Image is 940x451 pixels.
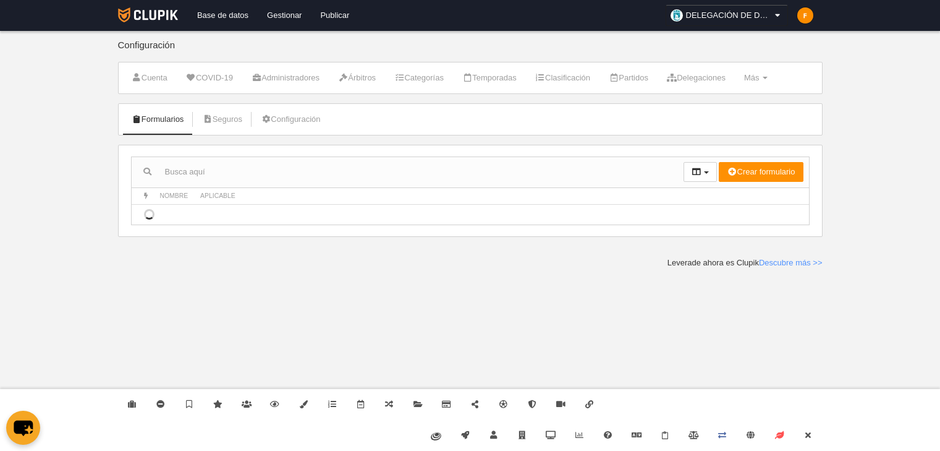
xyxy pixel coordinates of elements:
button: Crear formulario [719,162,803,182]
a: Categorías [387,69,451,87]
a: Más [737,69,774,87]
span: Más [744,73,760,82]
span: DELEGACIÓN DE DEPORTES AYUNTAMIENTO DE [GEOGRAPHIC_DATA] [686,9,773,22]
a: Cuenta [125,69,174,87]
a: Configuración [254,110,327,129]
a: Descubre más >> [759,258,823,267]
div: Configuración [118,40,823,62]
a: Temporadas [455,69,523,87]
img: OaW5YbJxXZzo.30x30.jpg [671,9,683,22]
img: Clupik [118,7,178,22]
a: Árbitros [331,69,383,87]
a: Formularios [125,110,191,129]
a: Delegaciones [660,69,732,87]
a: Seguros [195,110,249,129]
img: c2l6ZT0zMHgzMCZmcz05JnRleHQ9RiZiZz1mYjhjMDA%3D.png [797,7,813,24]
a: Clasificación [528,69,597,87]
img: fiware.svg [431,432,441,440]
button: chat-button [6,411,40,445]
span: Nombre [160,192,188,199]
span: Aplicable [200,192,235,199]
input: Busca aquí [132,163,684,181]
a: COVID-19 [179,69,240,87]
a: DELEGACIÓN DE DEPORTES AYUNTAMIENTO DE [GEOGRAPHIC_DATA] [666,5,788,26]
a: Administradores [245,69,326,87]
div: Leverade ahora es Clupik [667,257,823,268]
a: Partidos [602,69,655,87]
